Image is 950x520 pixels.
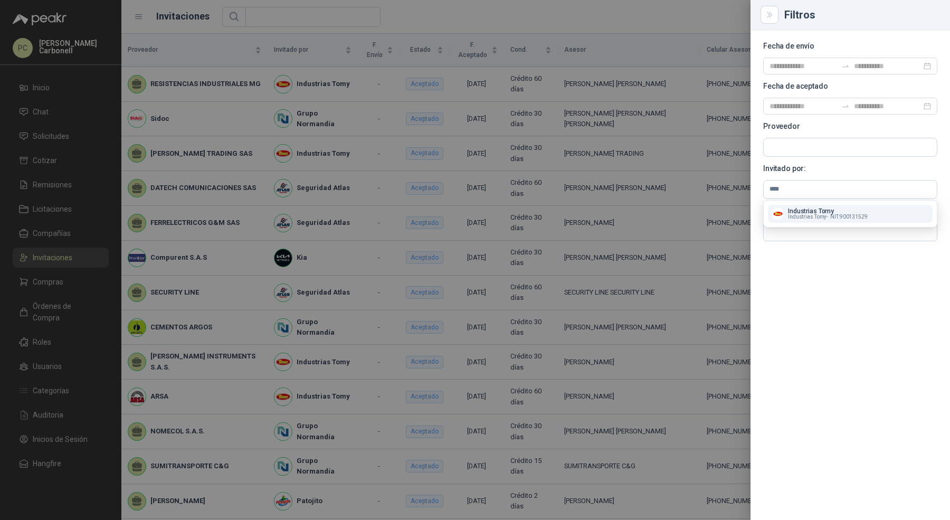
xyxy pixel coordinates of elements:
[763,83,937,89] p: Fecha de aceptado
[830,214,868,220] span: NIT : 900131529
[763,165,937,172] p: Invitado por:
[763,123,937,129] p: Proveedor
[841,102,850,110] span: swap-right
[763,43,937,49] p: Fecha de envío
[784,10,937,20] div: Filtros
[768,205,933,223] button: Company LogoIndustrias TomyIndustrias Tomy-NIT:900131529
[841,62,850,70] span: to
[788,214,828,220] span: Industrias Tomy -
[772,208,784,220] img: Company Logo
[841,102,850,110] span: to
[788,208,868,214] p: Industrias Tomy
[763,8,776,21] button: Close
[841,62,850,70] span: swap-right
